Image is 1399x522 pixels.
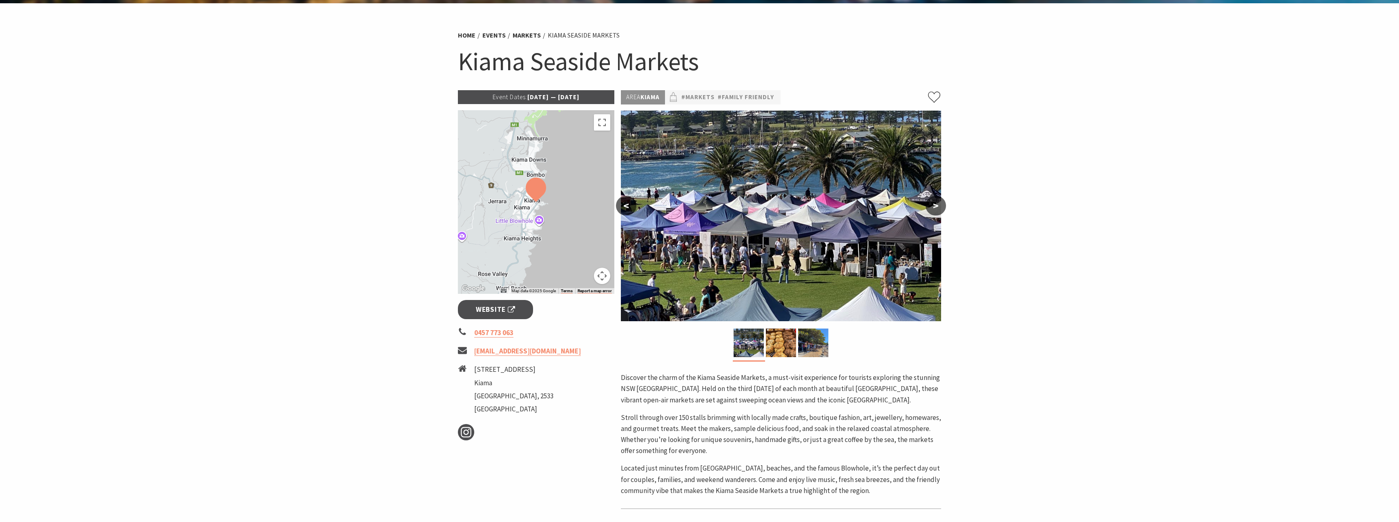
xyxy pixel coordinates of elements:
span: Website [476,304,515,315]
button: Toggle fullscreen view [594,114,610,131]
span: Area [626,93,640,101]
button: > [926,196,946,215]
p: Kiama [621,90,665,104]
a: [EMAIL_ADDRESS][DOMAIN_NAME] [474,347,581,356]
a: Click to see this area on Google Maps [460,283,487,294]
p: Located just minutes from [GEOGRAPHIC_DATA], beaches, and the famous Blowhole, it’s the perfect d... [621,463,941,496]
li: Kiama [474,378,553,389]
img: Kiama Seaside Market [734,329,764,357]
img: Google [460,283,487,294]
p: Discover the charm of the Kiama Seaside Markets, a must-visit experience for tourists exploring t... [621,372,941,406]
button: < [616,196,636,215]
a: Report a map error [578,289,612,293]
li: [STREET_ADDRESS] [474,364,553,375]
img: Kiama Seaside Market [621,111,941,321]
a: Events [482,31,506,40]
span: Event Dates: [493,93,527,101]
a: #Family Friendly [718,92,774,102]
li: Kiama Seaside Markets [548,30,620,41]
img: market photo [798,329,828,357]
a: Home [458,31,475,40]
li: [GEOGRAPHIC_DATA] [474,404,553,415]
a: Website [458,300,533,319]
p: Stroll through over 150 stalls brimming with locally made crafts, boutique fashion, art, jeweller... [621,412,941,457]
a: 0457 773 063 [474,328,513,338]
span: Map data ©2025 Google [511,289,556,293]
li: [GEOGRAPHIC_DATA], 2533 [474,391,553,402]
img: Market ptoduce [766,329,796,357]
a: #Markets [681,92,715,102]
a: Terms (opens in new tab) [561,289,573,293]
p: [DATE] — [DATE] [458,90,615,104]
button: Map camera controls [594,268,610,284]
button: Keyboard shortcuts [501,288,506,294]
h1: Kiama Seaside Markets [458,45,942,78]
a: Markets [513,31,541,40]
